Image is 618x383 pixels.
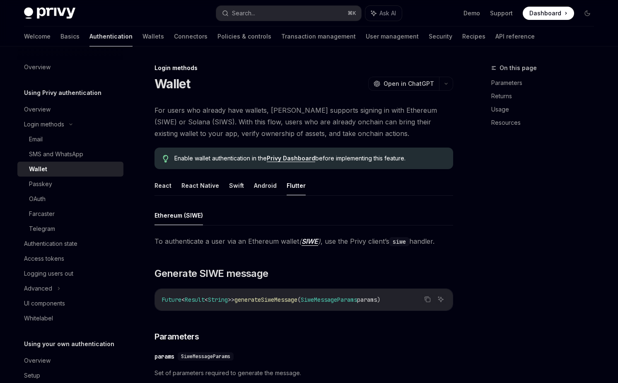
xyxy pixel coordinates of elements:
span: Dashboard [529,9,561,17]
span: SiweMessageParams [301,296,357,303]
button: Search...⌘K [216,6,361,21]
div: Wallet [29,164,47,174]
a: Dashboard [523,7,574,20]
span: For users who already have wallets, [PERSON_NAME] supports signing in with Ethereum (SIWE) or Sol... [154,104,453,139]
a: Farcaster [17,206,123,221]
a: UI components [17,296,123,311]
div: Email [29,134,43,144]
a: Support [490,9,513,17]
img: dark logo [24,7,75,19]
a: Overview [17,60,123,75]
div: Telegram [29,224,55,234]
span: Parameters [154,331,199,342]
a: Parameters [491,76,601,90]
a: Overview [17,102,123,117]
div: OAuth [29,194,46,204]
em: ( ) [299,237,321,246]
div: Passkey [29,179,52,189]
a: Welcome [24,27,51,46]
button: Copy the contents from the code block [422,294,433,305]
a: Usage [491,103,601,116]
span: To authenticate a user via an Ethereum wallet , use the Privy client’s handler. [154,235,453,247]
span: Set of parameters required to generate the message. [154,368,453,378]
code: siwe [389,237,409,246]
span: Ask AI [379,9,396,17]
button: Android [254,176,277,195]
div: SMS and WhatsApp [29,149,83,159]
button: Swift [229,176,244,195]
a: Whitelabel [17,311,123,326]
div: Whitelabel [24,313,53,323]
div: Farcaster [29,209,55,219]
div: Overview [24,62,51,72]
div: Login methods [154,64,453,72]
h5: Using your own authentication [24,339,114,349]
span: < [181,296,185,303]
a: API reference [495,27,535,46]
span: Enable wallet authentication in the before implementing this feature. [174,154,445,162]
span: >> [228,296,234,303]
button: Ask AI [435,294,446,305]
button: React [154,176,171,195]
span: Result [185,296,205,303]
span: Open in ChatGPT [384,80,434,88]
h5: Using Privy authentication [24,88,101,98]
a: Connectors [174,27,208,46]
a: Demo [463,9,480,17]
a: User management [366,27,419,46]
span: < [205,296,208,303]
a: Overview [17,353,123,368]
a: Telegram [17,221,123,236]
div: Setup [24,371,40,381]
a: Setup [17,368,123,383]
span: ( [297,296,301,303]
div: Authentication state [24,239,77,249]
div: Access tokens [24,254,64,264]
span: String [208,296,228,303]
a: Basics [60,27,80,46]
button: Ethereum (SIWE) [154,206,203,225]
a: Wallets [142,27,164,46]
div: Logging users out [24,269,73,279]
a: Returns [491,90,601,103]
div: Overview [24,104,51,114]
a: Authentication state [17,236,123,251]
a: Logging users out [17,266,123,281]
a: Policies & controls [217,27,271,46]
button: Ask AI [365,6,402,21]
svg: Tip [163,155,169,162]
div: Search... [232,8,255,18]
h1: Wallet [154,76,191,91]
button: React Native [181,176,219,195]
a: Email [17,132,123,147]
a: SIWE [302,237,318,246]
div: UI components [24,298,65,308]
span: generateSiweMessage [234,296,297,303]
a: SMS and WhatsApp [17,147,123,162]
a: Security [429,27,452,46]
div: Advanced [24,284,52,293]
a: Passkey [17,177,123,191]
a: Access tokens [17,251,123,266]
span: params) [357,296,380,303]
a: Wallet [17,162,123,177]
a: Privy Dashboard [267,155,315,162]
span: Generate SIWE message [154,267,268,280]
button: Toggle dark mode [581,7,594,20]
div: Login methods [24,119,64,129]
div: Overview [24,356,51,366]
button: Open in ChatGPT [368,77,439,91]
a: OAuth [17,191,123,206]
a: Recipes [462,27,485,46]
button: Flutter [287,176,306,195]
span: ⌘ K [348,10,356,17]
span: Future [162,296,181,303]
a: Transaction management [281,27,356,46]
span: On this page [500,63,537,73]
span: SiweMessageParams [181,353,230,360]
div: params [154,352,174,361]
a: Authentication [89,27,133,46]
a: Resources [491,116,601,129]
